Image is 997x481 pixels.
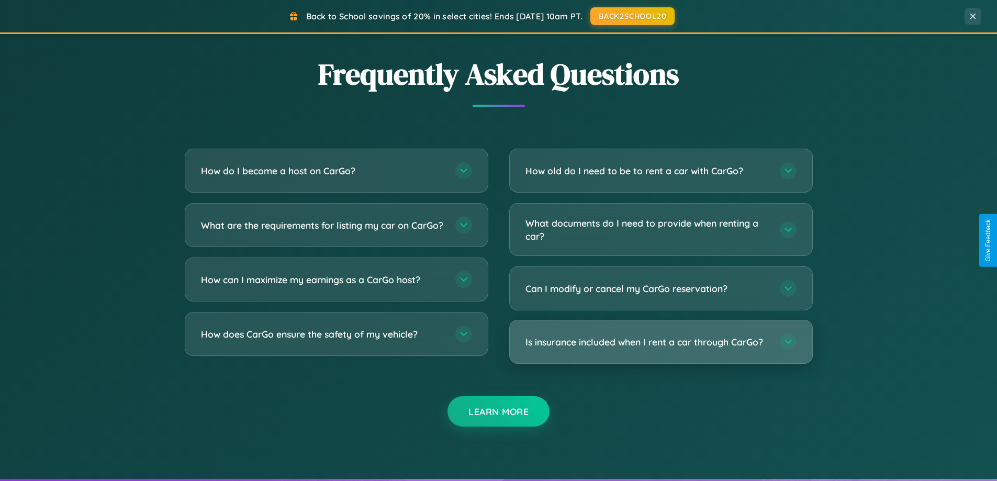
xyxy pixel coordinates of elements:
[306,11,582,21] span: Back to School savings of 20% in select cities! Ends [DATE] 10am PT.
[590,7,675,25] button: BACK2SCHOOL20
[185,54,813,94] h2: Frequently Asked Questions
[525,335,769,349] h3: Is insurance included when I rent a car through CarGo?
[201,328,445,341] h3: How does CarGo ensure the safety of my vehicle?
[525,164,769,177] h3: How old do I need to be to rent a car with CarGo?
[201,273,445,286] h3: How can I maximize my earnings as a CarGo host?
[201,219,445,232] h3: What are the requirements for listing my car on CarGo?
[984,219,992,262] div: Give Feedback
[201,164,445,177] h3: How do I become a host on CarGo?
[525,282,769,295] h3: Can I modify or cancel my CarGo reservation?
[447,396,550,427] button: Learn More
[525,217,769,242] h3: What documents do I need to provide when renting a car?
